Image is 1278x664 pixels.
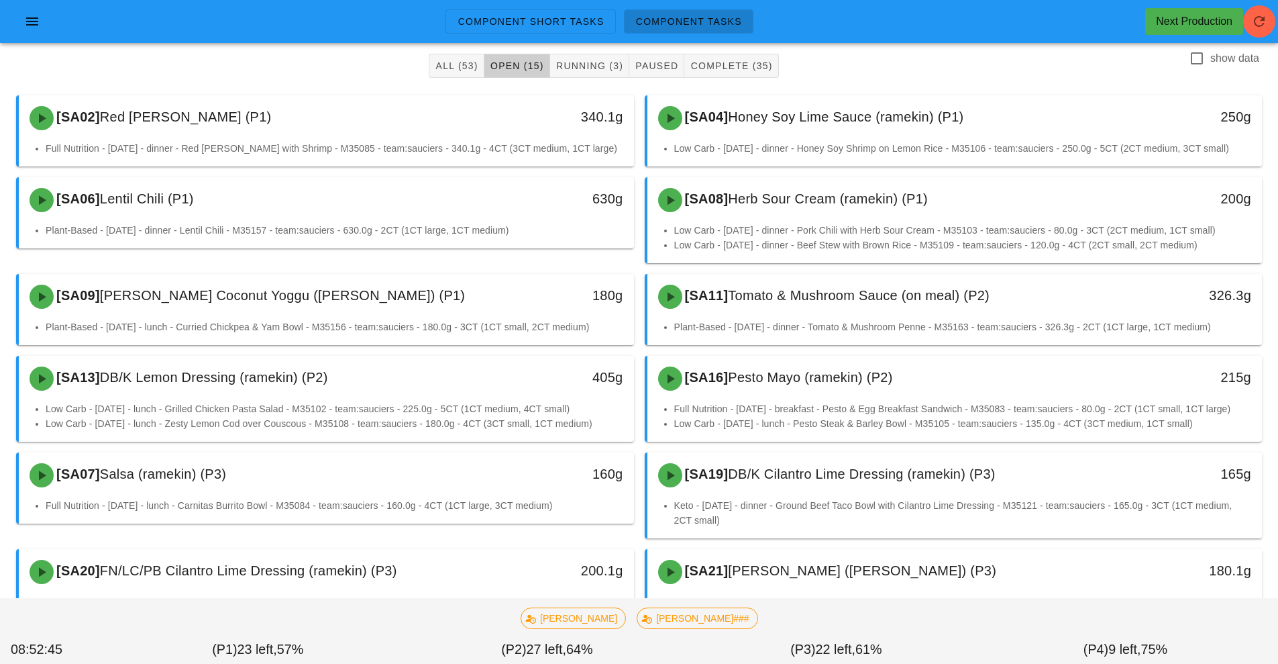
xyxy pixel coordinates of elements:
[484,54,550,78] button: Open (15)
[728,563,996,578] span: [PERSON_NAME] ([PERSON_NAME]) (P3)
[100,288,465,303] span: [PERSON_NAME] Coconut Yoggu ([PERSON_NAME]) (P1)
[1115,463,1251,485] div: 165g
[100,109,272,124] span: Red [PERSON_NAME] (P1)
[981,637,1270,663] div: (P4) 75%
[46,223,623,238] li: Plant-Based - [DATE] - dinner - Lentil Chili - M35157 - team:sauciers - 630.0g - 2CT (1CT large, ...
[674,401,1252,416] li: Full Nutrition - [DATE] - breakfast - Pesto & Egg Breakfast Sandwich - M35083 - team:sauciers - 8...
[8,637,113,663] div: 08:52:45
[46,401,623,416] li: Low Carb - [DATE] - lunch - Grilled Chicken Pasta Salad - M35102 - team:sauciers - 225.0g - 5CT (...
[490,60,544,71] span: Open (15)
[113,637,403,663] div: (P1) 57%
[629,54,684,78] button: Paused
[429,54,484,78] button: All (53)
[674,595,1252,624] li: Full Nutrition - [DATE] - lunch - Herb Chicken with Roasted Vegetables & Quinoa - M35087 - team:s...
[728,467,995,481] span: DB/K Cilantro Lime Dressing (ramekin) (P3)
[1115,367,1251,388] div: 215g
[674,238,1252,252] li: Low Carb - [DATE] - dinner - Beef Stew with Brown Rice - M35109 - team:sauciers - 120.0g - 4CT (2...
[682,191,729,206] span: [SA08]
[1115,106,1251,128] div: 250g
[728,288,990,303] span: Tomato & Mushroom Sauce (on meal) (P2)
[1210,52,1259,65] label: show data
[816,642,855,657] span: 22 left,
[645,608,749,628] span: [PERSON_NAME]###
[100,467,226,481] span: Salsa (ramekin) (P3)
[1115,560,1251,581] div: 180.1g
[486,285,623,306] div: 180g
[46,320,623,334] li: Plant-Based - [DATE] - lunch - Curried Chickpea & Yam Bowl - M35156 - team:sauciers - 180.0g - 3C...
[728,109,963,124] span: Honey Soy Lime Sauce (ramekin) (P1)
[674,498,1252,528] li: Keto - [DATE] - dinner - Ground Beef Taco Bowl with Cilantro Lime Dressing - M35121 - team:saucie...
[692,637,981,663] div: (P3) 61%
[46,141,623,156] li: Full Nutrition - [DATE] - dinner - Red [PERSON_NAME] with Shrimp - M35085 - team:sauciers - 340.1...
[682,288,729,303] span: [SA11]
[728,191,928,206] span: Herb Sour Cream (ramekin) (P1)
[1115,285,1251,306] div: 326.3g
[1108,642,1140,657] span: 9 left,
[435,60,478,71] span: All (53)
[237,642,276,657] span: 23 left,
[100,563,397,578] span: FN/LC/PB Cilantro Lime Dressing (ramekin) (P3)
[54,467,100,481] span: [SA07]
[486,106,623,128] div: 340.1g
[682,109,729,124] span: [SA04]
[54,288,100,303] span: [SA09]
[486,560,623,581] div: 200.1g
[550,54,629,78] button: Running (3)
[1115,188,1251,209] div: 200g
[674,416,1252,431] li: Low Carb - [DATE] - lunch - Pesto Steak & Barley Bowl - M35105 - team:sauciers - 135.0g - 4CT (3C...
[54,191,100,206] span: [SA06]
[100,191,194,206] span: Lentil Chili (P1)
[46,498,623,513] li: Full Nutrition - [DATE] - lunch - Carnitas Burrito Bowl - M35084 - team:sauciers - 160.0g - 4CT (...
[529,608,617,628] span: [PERSON_NAME]
[403,637,692,663] div: (P2) 64%
[674,320,1252,334] li: Plant-Based - [DATE] - dinner - Tomato & Mushroom Penne - M35163 - team:sauciers - 326.3g - 2CT (...
[46,416,623,431] li: Low Carb - [DATE] - lunch - Zesty Lemon Cod over Couscous - M35108 - team:sauciers - 180.0g - 4CT...
[486,367,623,388] div: 405g
[682,563,729,578] span: [SA21]
[54,109,100,124] span: [SA02]
[690,60,772,71] span: Complete (35)
[682,467,729,481] span: [SA19]
[635,60,678,71] span: Paused
[445,9,615,34] a: Component Short Tasks
[100,370,328,385] span: DB/K Lemon Dressing (ramekin) (P2)
[624,9,753,34] a: Component Tasks
[54,370,100,385] span: [SA13]
[1156,13,1232,30] div: Next Production
[54,563,100,578] span: [SA20]
[674,141,1252,156] li: Low Carb - [DATE] - dinner - Honey Soy Shrimp on Lemon Rice - M35106 - team:sauciers - 250.0g - 5...
[457,16,604,27] span: Component Short Tasks
[486,188,623,209] div: 630g
[486,463,623,485] div: 160g
[635,16,742,27] span: Component Tasks
[46,595,623,610] li: Full Nutrition - [DATE] - lunch - Fajita Steak & Quinoa Bowl - M35090 - team:sauciers - 200.1g - ...
[527,642,566,657] span: 27 left,
[728,370,892,385] span: Pesto Mayo (ramekin) (P2)
[684,54,778,78] button: Complete (35)
[674,223,1252,238] li: Low Carb - [DATE] - dinner - Pork Chili with Herb Sour Cream - M35103 - team:sauciers - 80.0g - 3...
[682,370,729,385] span: [SA16]
[555,60,623,71] span: Running (3)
